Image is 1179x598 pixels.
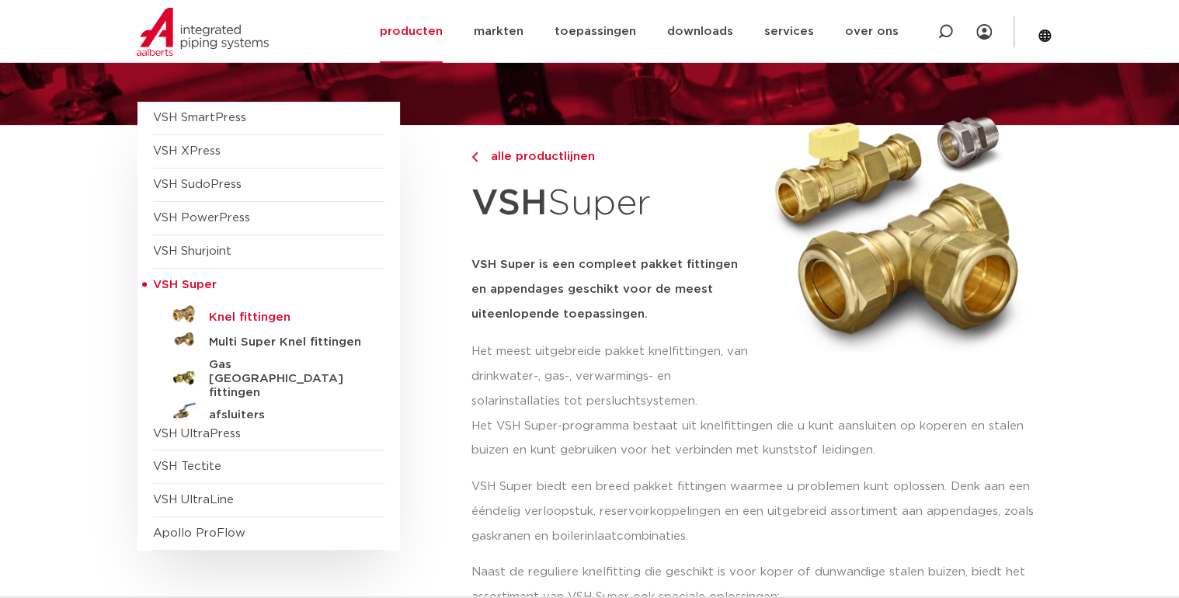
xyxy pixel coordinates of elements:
h5: Gas [GEOGRAPHIC_DATA] fittingen [209,358,363,400]
p: Het VSH Super-programma bestaat uit knelfittingen die u kunt aansluiten op koperen en stalen buiz... [471,414,1042,464]
h5: afsluiters [209,409,363,422]
span: alle productlijnen [482,151,595,162]
a: VSH SmartPress [153,112,246,123]
a: Multi Super Knel fittingen [153,327,384,352]
a: VSH PowerPress [153,212,250,224]
a: Gas [GEOGRAPHIC_DATA] fittingen [153,352,384,400]
a: VSH XPress [153,145,221,157]
img: chevron-right.svg [471,152,478,162]
a: VSH SudoPress [153,179,242,190]
a: alle productlijnen [471,148,753,166]
a: VSH Shurjoint [153,245,231,257]
h5: Knel fittingen [209,311,363,325]
p: VSH Super biedt een breed pakket fittingen waarmee u problemen kunt oplossen. Denk aan een ééndel... [471,475,1042,549]
a: Knel fittingen [153,302,384,327]
strong: VSH [471,186,548,221]
h5: Multi Super Knel fittingen [209,336,363,349]
a: afsluiters [153,400,384,425]
a: VSH UltraPress [153,428,241,440]
h1: Super [471,174,753,234]
span: VSH Super [153,279,217,290]
p: Het meest uitgebreide pakket knelfittingen, van drinkwater-, gas-, verwarmings- en solarinstallat... [471,339,753,414]
h5: VSH Super is een compleet pakket fittingen en appendages geschikt voor de meest uiteenlopende toe... [471,252,753,327]
a: VSH Tectite [153,461,221,472]
a: VSH UltraLine [153,494,234,506]
a: Apollo ProFlow [153,527,245,539]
